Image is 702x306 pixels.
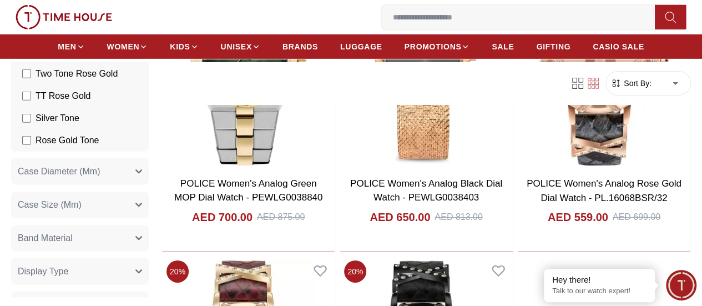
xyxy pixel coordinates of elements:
[257,210,305,224] div: AED 875.00
[18,232,73,245] span: Band Material
[18,198,82,212] span: Case Size (Mm)
[622,78,652,89] span: Sort By:
[405,41,462,52] span: PROMOTIONS
[282,37,318,57] a: BRANDS
[58,37,84,57] a: MEN
[16,5,112,29] img: ...
[492,41,514,52] span: SALE
[174,178,322,203] a: POLICE Women's Analog Green MOP Dial Watch - PEWLG0038840
[350,178,502,203] a: POLICE Women's Analog Black Dial Watch - PEWLG0038403
[58,41,76,52] span: MEN
[340,41,382,52] span: LUGGAGE
[552,274,647,285] div: Hey there!
[666,270,696,300] div: Chat Widget
[435,210,482,224] div: AED 813.00
[170,41,190,52] span: KIDS
[11,225,149,252] button: Band Material
[405,37,470,57] a: PROMOTIONS
[22,136,31,145] input: Rose Gold Tone
[552,287,647,296] p: Talk to our watch expert!
[192,209,252,225] h4: AED 700.00
[344,260,366,283] span: 20 %
[548,209,608,225] h4: AED 559.00
[613,210,660,224] div: AED 699.00
[370,209,430,225] h4: AED 650.00
[36,67,118,81] span: Two Tone Rose Gold
[170,37,198,57] a: KIDS
[36,112,79,125] span: Silver Tone
[22,69,31,78] input: Two Tone Rose Gold
[11,158,149,185] button: Case Diameter (Mm)
[340,37,382,57] a: LUGGAGE
[107,37,148,57] a: WOMEN
[593,41,644,52] span: CASIO SALE
[536,37,570,57] a: GIFTING
[282,41,318,52] span: BRANDS
[11,192,149,218] button: Case Size (Mm)
[36,89,90,103] span: TT Rose Gold
[11,258,149,285] button: Display Type
[593,37,644,57] a: CASIO SALE
[610,78,652,89] button: Sort By:
[492,37,514,57] a: SALE
[166,260,189,283] span: 20 %
[36,134,99,147] span: Rose Gold Tone
[536,41,570,52] span: GIFTING
[22,114,31,123] input: Silver Tone
[18,265,68,278] span: Display Type
[221,37,260,57] a: UNISEX
[18,165,100,178] span: Case Diameter (Mm)
[107,41,140,52] span: WOMEN
[22,92,31,101] input: TT Rose Gold
[527,178,681,203] a: POLICE Women's Analog Rose Gold Dial Watch - PL.16068BSR/32
[221,41,252,52] span: UNISEX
